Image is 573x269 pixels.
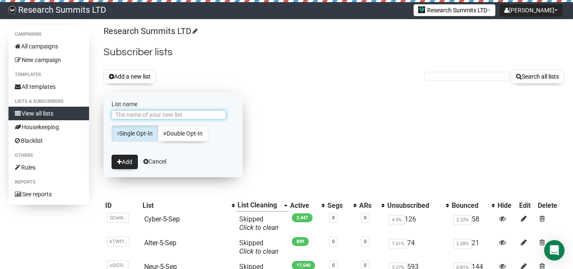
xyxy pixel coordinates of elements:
[8,150,89,161] li: Others
[536,199,565,212] th: Delete: No sort applied, sorting is disabled
[8,177,89,187] li: Reports
[359,201,377,210] div: ARs
[107,237,129,246] span: kTWFf..
[386,199,450,212] th: Unsubscribed: No sort applied, activate to apply an ascending sort
[511,69,565,84] button: Search all lists
[103,45,565,60] h2: Subscriber lists
[103,199,141,212] th: ID: No sort applied, sorting is disabled
[332,263,335,268] a: 0
[8,161,89,174] a: Rules
[239,239,279,255] span: Skipped
[386,212,450,236] td: 126
[358,199,386,212] th: ARs: No sort applied, activate to apply an ascending sort
[8,107,89,120] a: View all lists
[144,239,176,247] a: Alter-5-Sep
[8,70,89,80] li: Templates
[112,125,158,142] a: Single Opt-In
[364,215,366,221] a: 0
[103,69,156,84] button: Add a new list
[8,6,16,14] img: bccbfd5974049ef095ce3c15df0eef5a
[418,6,425,13] img: 2.jpg
[8,29,89,40] li: Campaigns
[389,215,405,225] span: 4.9%
[332,215,335,221] a: 0
[292,237,309,246] span: 899
[517,199,536,212] th: Edit: No sort applied, sorting is disabled
[239,247,279,255] a: Click to clean
[326,199,358,212] th: Segs: No sort applied, activate to apply an ascending sort
[238,201,280,210] div: List Cleaning
[107,213,129,223] span: GOxnh..
[414,4,495,16] button: Research Summits LTD
[236,199,288,212] th: List Cleaning: Ascending sort applied, activate to apply a descending sort
[452,201,487,210] div: Bounced
[8,134,89,147] a: Blacklist
[112,100,235,108] label: List name
[453,215,472,225] span: 2.32%
[450,235,496,259] td: 21
[103,26,196,36] a: Research Summits LTD
[290,201,317,210] div: Active
[387,201,442,210] div: Unsubscribed
[8,120,89,134] a: Housekeeping
[519,201,534,210] div: Edit
[112,110,226,119] input: The name of your new list
[327,201,349,210] div: Segs
[389,239,407,249] span: 7.61%
[500,4,562,16] button: [PERSON_NAME]
[453,239,472,249] span: 2.28%
[496,199,517,212] th: Hide: No sort applied, sorting is disabled
[8,53,89,67] a: New campaign
[292,213,313,222] span: 2,447
[288,199,326,212] th: Active: No sort applied, activate to apply an ascending sort
[112,155,138,169] button: Add
[364,263,366,268] a: 0
[450,212,496,236] td: 58
[8,80,89,93] a: All templates
[239,215,279,232] span: Skipped
[386,235,450,259] td: 74
[105,201,139,210] div: ID
[332,239,335,244] a: 0
[143,158,166,165] a: Cancel
[8,40,89,53] a: All campaigns
[141,199,236,212] th: List: No sort applied, activate to apply an ascending sort
[450,199,496,212] th: Bounced: No sort applied, activate to apply an ascending sort
[544,240,565,261] div: Open Intercom Messenger
[143,201,227,210] div: List
[538,201,563,210] div: Delete
[158,125,208,142] a: Double Opt-In
[239,224,279,232] a: Click to clean
[498,201,516,210] div: Hide
[8,187,89,201] a: See reports
[8,96,89,107] li: Lists & subscribers
[144,215,180,223] a: Cyber-5-Sep
[364,239,366,244] a: 0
